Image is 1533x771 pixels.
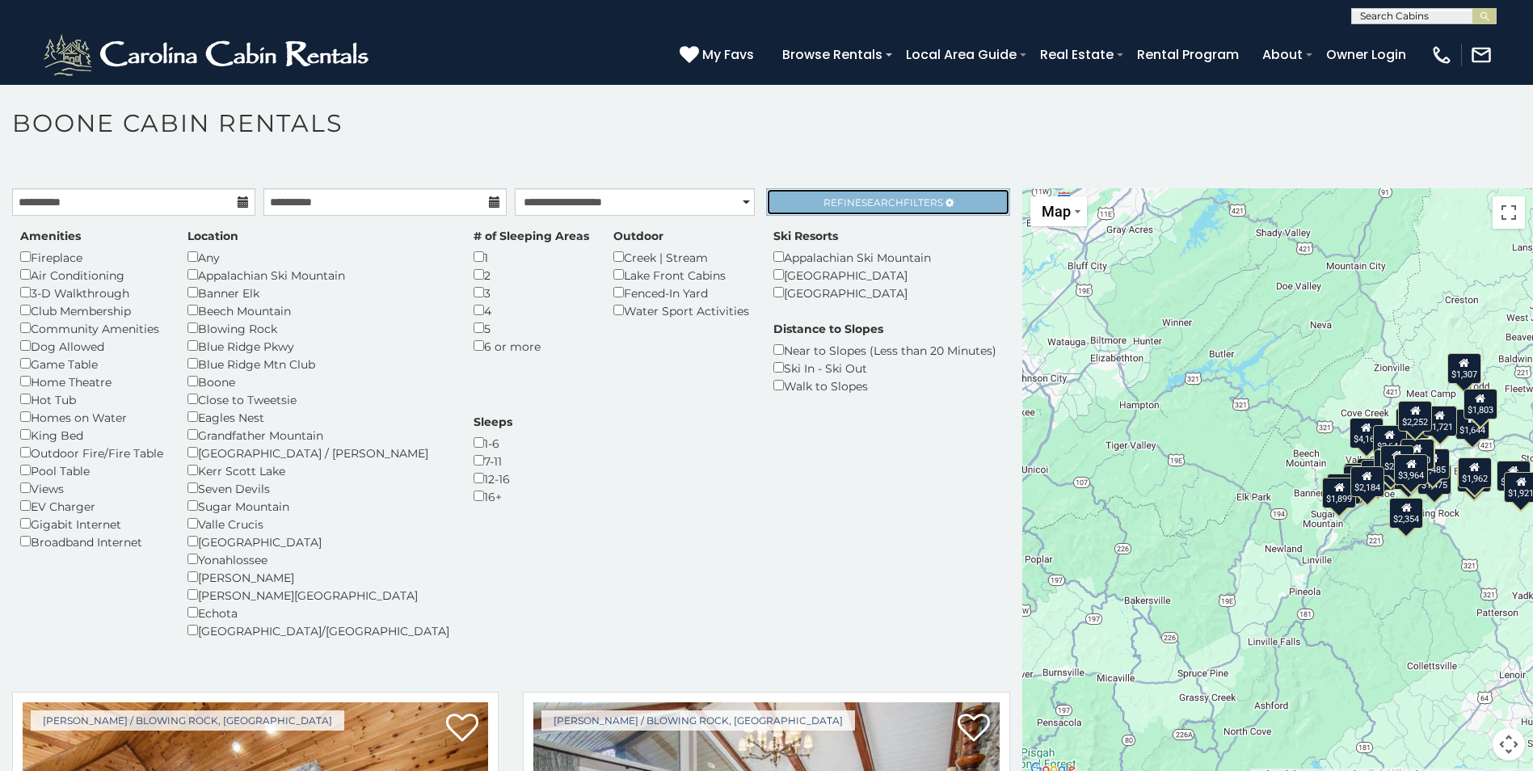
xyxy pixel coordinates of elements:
div: Appalachian Ski Mountain [773,248,931,266]
div: 3-D Walkthrough [20,284,163,301]
div: $1,962 [1457,457,1491,488]
div: Eagles Nest [187,408,449,426]
div: $2,644 [1372,425,1406,456]
button: Change map style [1030,196,1087,226]
div: Club Membership [20,301,163,319]
img: White-1-2.png [40,31,376,79]
a: Rental Program [1129,40,1247,69]
div: 7-11 [474,452,512,470]
div: 4 [474,301,589,319]
span: Map [1042,203,1071,220]
div: Broadband Internet [20,533,163,550]
a: RefineSearchFilters [766,188,1009,216]
div: Gigabit Internet [20,515,163,533]
label: Sleeps [474,414,512,430]
div: $1,803 [1464,389,1497,419]
div: Echota [187,604,449,621]
div: $1,690 [1496,461,1530,491]
div: Beech Mountain [187,301,449,319]
div: Fireplace [20,248,163,266]
a: About [1254,40,1311,69]
div: Game Table [20,355,163,373]
button: Toggle fullscreen view [1493,196,1525,229]
div: $2,019 [1396,408,1430,439]
div: Views [20,479,163,497]
div: Air Conditioning [20,266,163,284]
div: $3,964 [1394,454,1428,485]
a: My Favs [680,44,758,65]
div: Lake Front Cabins [613,266,749,284]
label: Location [187,228,238,244]
div: Yonahlossee [187,550,449,568]
div: King Bed [20,426,163,444]
label: Amenities [20,228,81,244]
div: [GEOGRAPHIC_DATA] [187,533,449,550]
div: [GEOGRAPHIC_DATA]/[GEOGRAPHIC_DATA] [187,621,449,639]
div: Boone [187,373,449,390]
div: $2,184 [1350,466,1384,497]
div: $4,168 [1350,418,1383,449]
div: Hot Tub [20,390,163,408]
div: Dog Allowed [20,337,163,355]
div: $1,721 [1423,406,1457,436]
label: # of Sleeping Areas [474,228,589,244]
div: $1,307 [1447,353,1480,384]
div: Fenced-In Yard [613,284,749,301]
button: Map camera controls [1493,728,1525,760]
div: Homes on Water [20,408,163,426]
div: [GEOGRAPHIC_DATA] / [PERSON_NAME] [187,444,449,461]
div: Walk to Slopes [773,377,996,394]
div: Pool Table [20,461,163,479]
a: Local Area Guide [898,40,1025,69]
div: Community Amenities [20,319,163,337]
div: Valle Crucis [187,515,449,533]
div: [GEOGRAPHIC_DATA] [773,266,931,284]
div: Appalachian Ski Mountain [187,266,449,284]
div: [PERSON_NAME] [187,568,449,586]
div: Kerr Scott Lake [187,461,449,479]
div: Water Sport Activities [613,301,749,319]
a: Browse Rentals [774,40,891,69]
a: [PERSON_NAME] / Blowing Rock, [GEOGRAPHIC_DATA] [541,710,855,731]
div: Banner Elk [187,284,449,301]
label: Distance to Slopes [773,321,883,337]
div: Seven Devils [187,479,449,497]
div: Blue Ridge Mtn Club [187,355,449,373]
div: Near to Slopes (Less than 20 Minutes) [773,341,996,359]
span: Search [861,196,903,209]
div: $1,993 [1374,449,1408,480]
div: [GEOGRAPHIC_DATA] [773,284,931,301]
a: Owner Login [1318,40,1414,69]
a: Real Estate [1032,40,1122,69]
div: 3 [474,284,589,301]
label: Ski Resorts [773,228,838,244]
label: Outdoor [613,228,663,244]
div: Close to Tweetsie [187,390,449,408]
span: Refine Filters [823,196,943,209]
div: Grandfather Mountain [187,426,449,444]
div: Ski In - Ski Out [773,359,996,377]
div: Creek | Stream [613,248,749,266]
div: Outdoor Fire/Fire Table [20,444,163,461]
div: $1,761 [1327,474,1361,504]
div: $1,644 [1455,409,1489,440]
a: [PERSON_NAME] / Blowing Rock, [GEOGRAPHIC_DATA] [31,710,344,731]
div: Any [187,248,449,266]
div: [PERSON_NAME][GEOGRAPHIC_DATA] [187,586,449,604]
div: Blowing Rock [187,319,449,337]
div: $1,600 [1400,439,1434,470]
div: 6 or more [474,337,589,355]
div: $2,252 [1398,401,1432,432]
img: mail-regular-white.png [1470,44,1493,66]
div: 5 [474,319,589,337]
span: My Favs [702,44,754,65]
div: Sugar Mountain [187,497,449,515]
div: $2,354 [1389,498,1423,529]
div: $1,899 [1322,478,1356,508]
div: 1-6 [474,434,512,452]
div: 16+ [474,487,512,505]
a: Add to favorites [446,712,478,746]
div: 1 [474,248,589,266]
div: 2 [474,266,589,284]
div: $2,170 [1379,445,1413,476]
